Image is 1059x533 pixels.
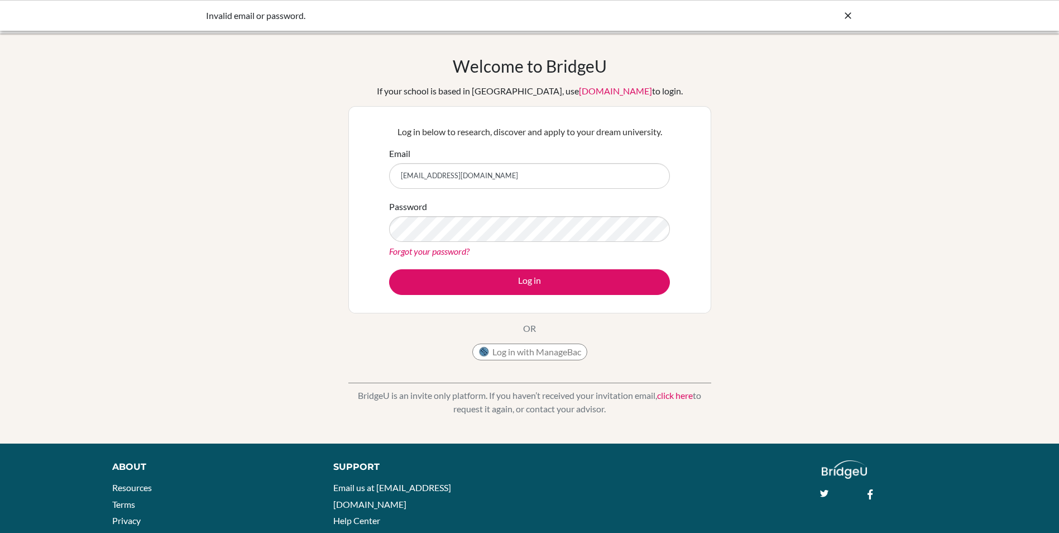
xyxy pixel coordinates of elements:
[389,125,670,139] p: Log in below to research, discover and apply to your dream university.
[348,389,711,416] p: BridgeU is an invite only platform. If you haven’t received your invitation email, to request it ...
[333,460,516,474] div: Support
[389,269,670,295] button: Log in
[472,344,587,360] button: Log in with ManageBac
[112,499,135,510] a: Terms
[453,56,607,76] h1: Welcome to BridgeU
[579,85,652,96] a: [DOMAIN_NAME]
[657,390,693,401] a: click here
[112,515,141,526] a: Privacy
[112,482,152,493] a: Resources
[377,84,683,98] div: If your school is based in [GEOGRAPHIC_DATA], use to login.
[333,482,451,510] a: Email us at [EMAIL_ADDRESS][DOMAIN_NAME]
[389,147,410,160] label: Email
[389,200,427,213] label: Password
[822,460,867,479] img: logo_white@2x-f4f0deed5e89b7ecb1c2cc34c3e3d731f90f0f143d5ea2071677605dd97b5244.png
[523,322,536,335] p: OR
[333,515,380,526] a: Help Center
[112,460,308,474] div: About
[206,9,686,22] div: Invalid email or password.
[389,246,469,256] a: Forgot your password?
